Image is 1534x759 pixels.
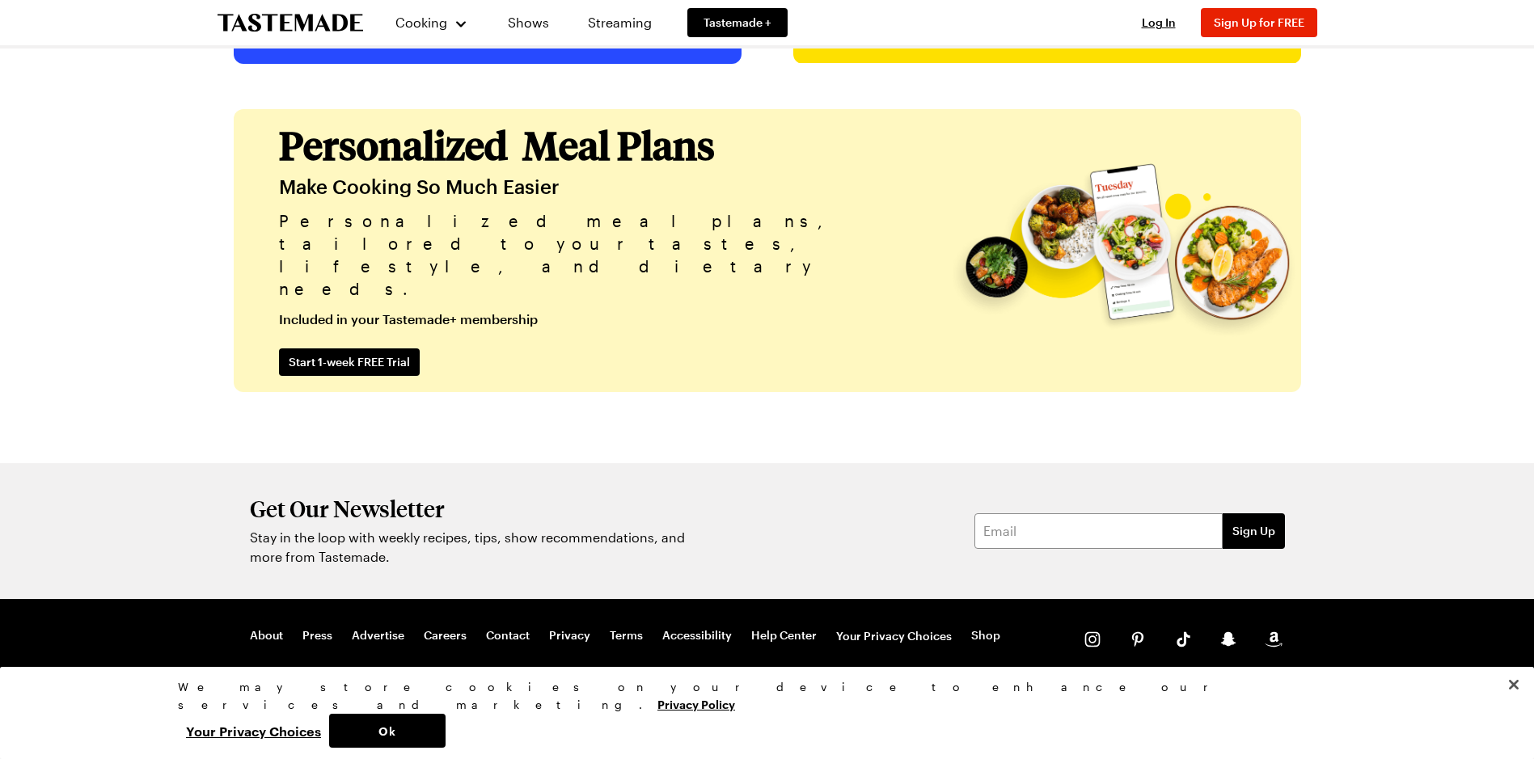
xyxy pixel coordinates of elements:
[657,696,735,711] a: More information about your privacy, opens in a new tab
[279,348,420,376] a: Start 1-week FREE Trial
[1201,8,1317,37] button: Sign Up for FREE
[424,628,467,644] a: Careers
[352,628,404,644] a: Advertise
[687,8,788,37] a: Tastemade +
[250,495,695,521] h2: Get Our Newsletter
[395,15,447,30] span: Cooking
[486,628,530,644] a: Contact
[279,120,715,169] span: Personalized Meal Plans
[279,211,847,298] span: Personalized meal plans, tailored to your tastes, lifestyle, and dietary needs.
[178,714,329,748] button: Your Privacy Choices
[1142,15,1176,29] span: Log In
[279,310,538,329] span: Included in your Tastemade+ membership
[1496,667,1532,702] button: Close
[1214,15,1304,29] span: Sign Up for FREE
[289,354,410,370] span: Start 1-week FREE Trial
[1126,15,1191,31] button: Log In
[1232,523,1275,539] span: Sign Up
[218,14,363,32] a: To Tastemade Home Page
[395,3,469,42] button: Cooking
[250,528,695,567] p: Stay in the loop with weekly recipes, tips, show recommendations, and more from Tastemade.
[971,628,1000,644] a: Shop
[704,15,771,31] span: Tastemade +
[610,628,643,644] a: Terms
[974,513,1223,549] input: Email
[250,628,1000,644] nav: Footer
[178,678,1342,714] div: We may store cookies on your device to enhance our services and marketing.
[1223,513,1285,549] button: Sign Up
[329,714,446,748] button: Ok
[751,628,817,644] a: Help Center
[178,678,1342,748] div: Privacy
[549,628,590,644] a: Privacy
[279,174,560,200] span: Make Cooking So Much Easier
[934,85,1301,416] img: meal plan examples
[662,628,732,644] a: Accessibility
[302,628,332,644] a: Press
[250,628,283,644] a: About
[836,628,952,644] button: Your Privacy Choices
